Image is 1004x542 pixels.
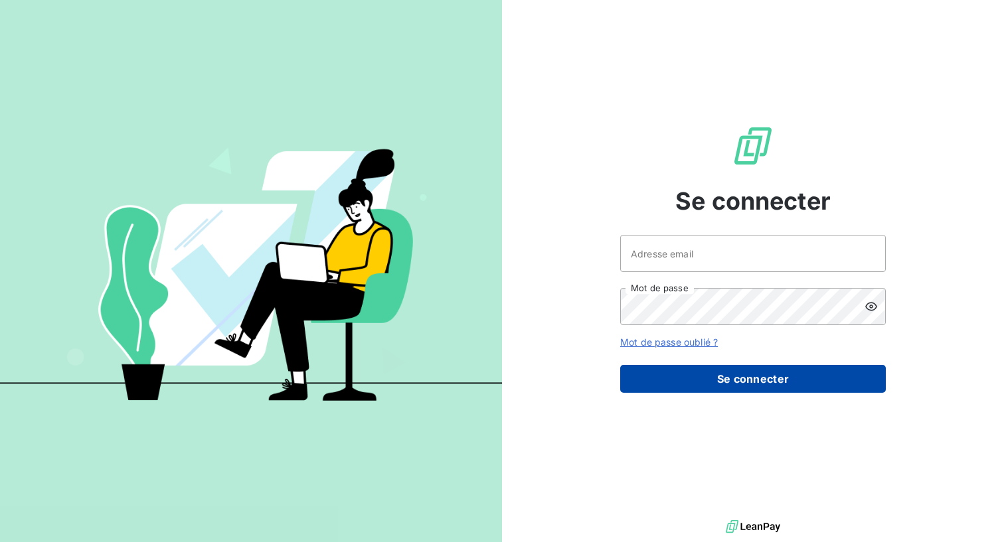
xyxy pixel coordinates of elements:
a: Mot de passe oublié ? [620,336,718,348]
button: Se connecter [620,365,886,393]
img: Logo LeanPay [732,125,774,167]
img: logo [726,517,780,537]
span: Se connecter [675,183,831,219]
input: placeholder [620,235,886,272]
